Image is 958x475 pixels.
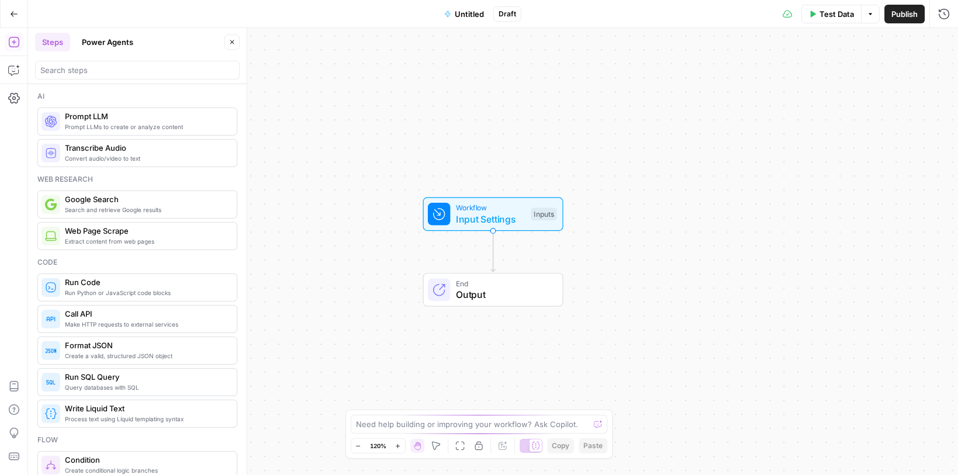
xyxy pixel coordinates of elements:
[65,320,227,329] span: Make HTTP requests to external services
[579,438,607,453] button: Paste
[65,454,227,466] span: Condition
[370,441,386,450] span: 120%
[65,193,227,205] span: Google Search
[65,205,227,214] span: Search and retrieve Google results
[37,91,237,102] div: Ai
[65,122,227,131] span: Prompt LLMs to create or analyze content
[547,438,574,453] button: Copy
[37,435,237,445] div: Flow
[65,351,227,360] span: Create a valid, structured JSON object
[456,202,525,213] span: Workflow
[385,273,602,307] div: EndOutput
[499,9,516,19] span: Draft
[65,308,227,320] span: Call API
[65,414,227,424] span: Process text using Liquid templating syntax
[437,5,491,23] button: Untitled
[65,339,227,351] span: Format JSON
[65,276,227,288] span: Run Code
[531,208,556,221] div: Inputs
[884,5,925,23] button: Publish
[456,287,551,301] span: Output
[65,383,227,392] span: Query databases with SQL
[491,230,495,272] g: Edge from start to end
[455,8,484,20] span: Untitled
[65,288,227,297] span: Run Python or JavaScript code blocks
[65,371,227,383] span: Run SQL Query
[37,257,237,268] div: Code
[456,212,525,226] span: Input Settings
[75,33,140,51] button: Power Agents
[801,5,861,23] button: Test Data
[819,8,854,20] span: Test Data
[456,278,551,289] span: End
[65,466,227,475] span: Create conditional logic branches
[891,8,918,20] span: Publish
[65,142,227,154] span: Transcribe Audio
[35,33,70,51] button: Steps
[583,441,603,451] span: Paste
[385,197,602,231] div: WorkflowInput SettingsInputs
[65,237,227,246] span: Extract content from web pages
[40,64,234,76] input: Search steps
[65,403,227,414] span: Write Liquid Text
[65,225,227,237] span: Web Page Scrape
[37,174,237,185] div: Web research
[552,441,569,451] span: Copy
[65,154,227,163] span: Convert audio/video to text
[65,110,227,122] span: Prompt LLM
